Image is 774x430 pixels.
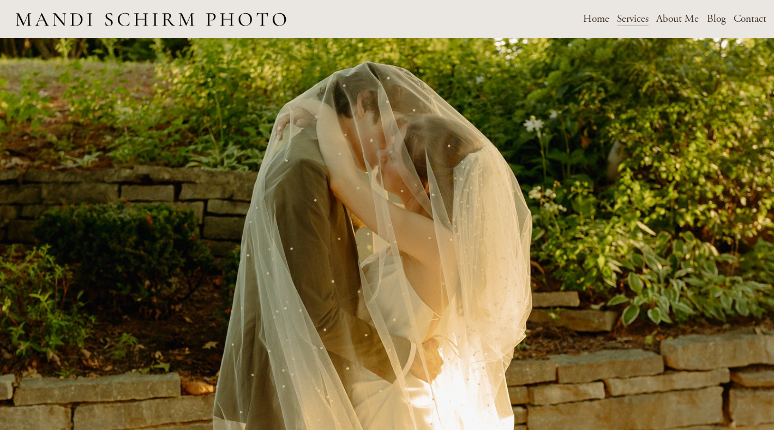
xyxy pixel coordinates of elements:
[656,9,699,28] a: About Me
[8,1,295,37] img: Des Moines Wedding Photographer - Mandi Schirm Photo
[734,9,766,28] a: Contact
[707,9,726,28] a: Blog
[583,9,609,28] a: Home
[617,10,649,27] span: Services
[617,9,649,28] a: folder dropdown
